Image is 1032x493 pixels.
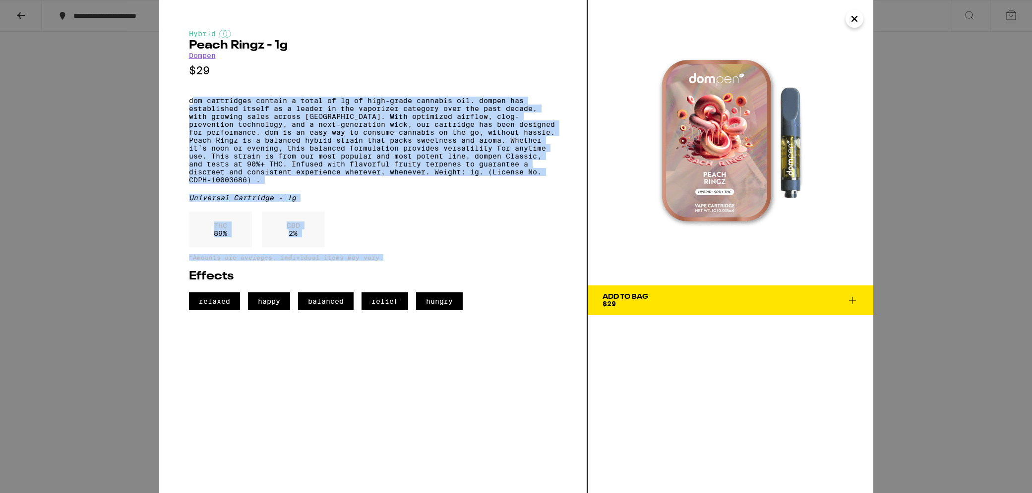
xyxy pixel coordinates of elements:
a: Dompen [189,52,216,59]
p: THC [214,221,227,229]
p: CBD [287,221,300,229]
p: dom cartridges contain a total of 1g of high-grade cannabis oil. dompen has established itself as... [189,97,557,184]
span: hungry [416,292,463,310]
span: $29 [603,300,616,308]
span: Hi. Need any help? [6,7,71,15]
div: 89 % [189,212,252,247]
div: Add To Bag [603,293,648,300]
span: relief [362,292,408,310]
div: Universal Cartridge - 1g [189,194,557,202]
button: Close [846,10,863,28]
img: hybridColor.svg [219,30,231,38]
span: relaxed [189,292,240,310]
span: balanced [298,292,354,310]
h2: Peach Ringz - 1g [189,40,557,52]
div: 2 % [262,212,325,247]
span: happy [248,292,290,310]
p: *Amounts are averages, individual items may vary. [189,254,557,261]
h2: Effects [189,271,557,282]
p: $29 [189,64,557,77]
button: Add To Bag$29 [588,285,873,315]
div: Hybrid [189,30,557,38]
